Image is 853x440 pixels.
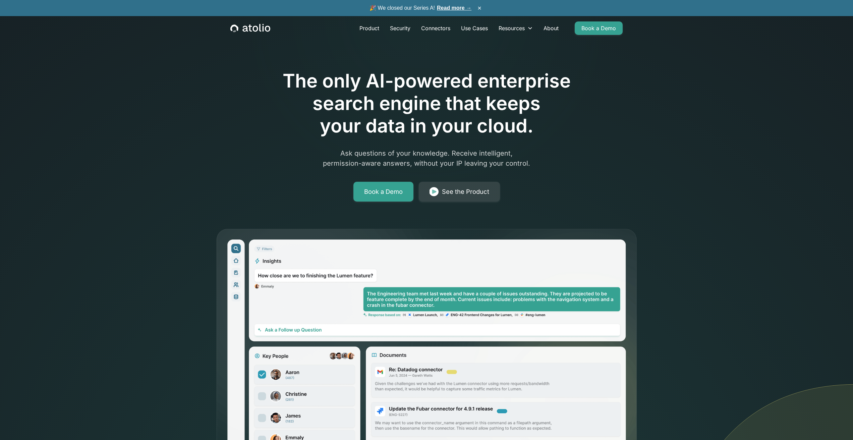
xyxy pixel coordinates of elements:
[354,21,385,35] a: Product
[255,70,598,137] h1: The only AI-powered enterprise search engine that keeps your data in your cloud.
[575,21,623,35] a: Book a Demo
[538,21,564,35] a: About
[493,21,538,35] div: Resources
[298,148,555,168] p: Ask questions of your knowledge. Receive intelligent, permission-aware answers, without your IP l...
[456,21,493,35] a: Use Cases
[416,21,456,35] a: Connectors
[369,4,471,12] span: 🎉 We closed our Series A!
[442,187,489,197] div: See the Product
[385,21,416,35] a: Security
[353,182,413,202] a: Book a Demo
[437,5,471,11] a: Read more →
[499,24,525,32] div: Resources
[475,4,484,12] button: ×
[230,24,270,33] a: home
[419,182,500,202] a: See the Product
